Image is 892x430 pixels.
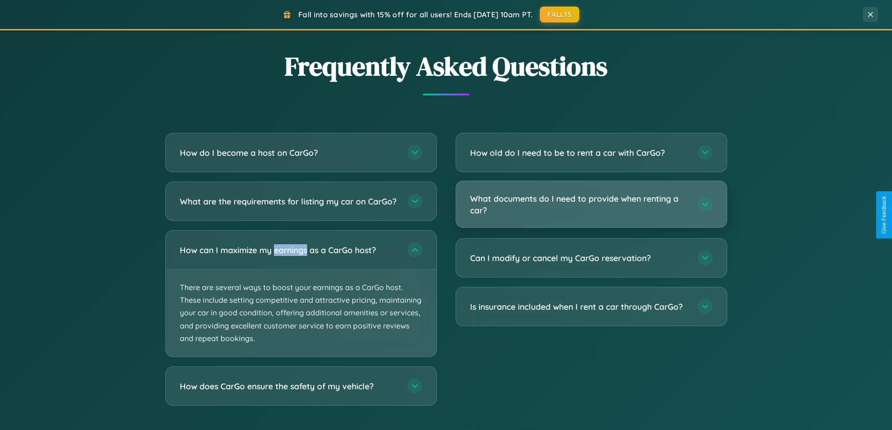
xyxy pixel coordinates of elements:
h3: Is insurance included when I rent a car through CarGo? [470,301,688,313]
p: There are several ways to boost your earnings as a CarGo host. These include setting competitive ... [166,270,436,357]
h3: How do I become a host on CarGo? [180,147,398,159]
div: Give Feedback [881,196,887,234]
h3: How old do I need to be to rent a car with CarGo? [470,147,688,159]
h2: Frequently Asked Questions [165,48,727,84]
h3: Can I modify or cancel my CarGo reservation? [470,252,688,264]
span: Fall into savings with 15% off for all users! Ends [DATE] 10am PT. [298,10,533,19]
h3: What documents do I need to provide when renting a car? [470,193,688,216]
h3: How can I maximize my earnings as a CarGo host? [180,244,398,256]
h3: How does CarGo ensure the safety of my vehicle? [180,380,398,392]
h3: What are the requirements for listing my car on CarGo? [180,196,398,207]
button: FALL15 [540,7,579,22]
